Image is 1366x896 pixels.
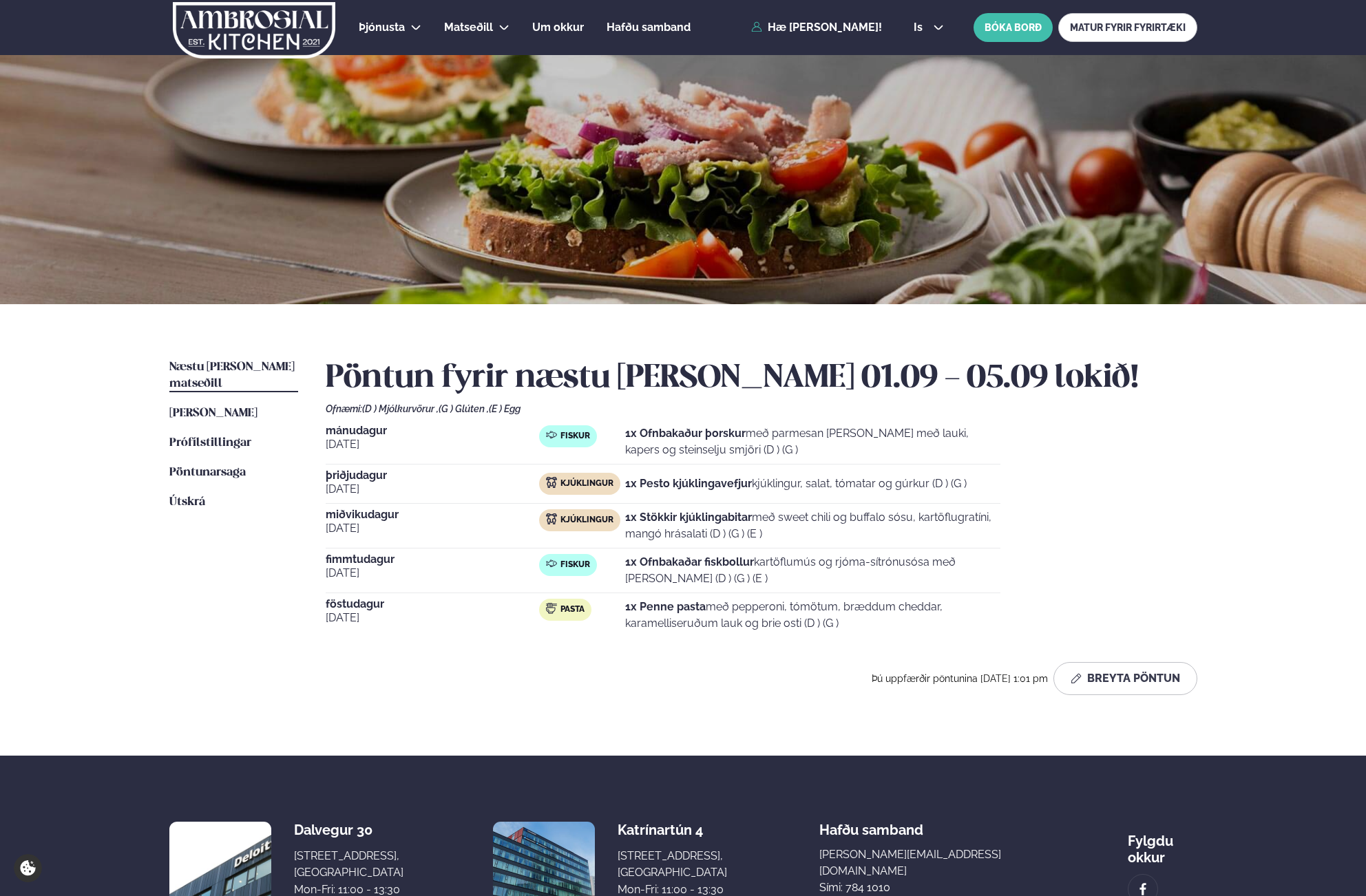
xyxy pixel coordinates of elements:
[359,19,405,36] a: Þjónusta
[625,554,1000,587] p: kartöflumús og rjóma-sítrónusósa með [PERSON_NAME] (D ) (G ) (E )
[625,427,746,440] strong: 1x Ofnbakaður þorskur
[294,822,403,838] div: Dalvegur 30
[169,407,258,419] span: [PERSON_NAME]
[819,846,1036,879] a: [PERSON_NAME][EMAIL_ADDRESS][DOMAIN_NAME]
[172,2,337,58] img: logo
[169,437,251,449] span: Prófílstillingar
[326,470,539,481] span: þriðjudagur
[326,565,539,582] span: [DATE]
[359,21,405,34] span: Þjónusta
[560,431,590,442] span: Fiskur
[560,515,613,526] span: Kjúklingur
[625,476,967,492] p: kjúklingur, salat, tómatar og gúrkur (D ) (G )
[489,403,521,414] span: (E ) Egg
[546,558,557,569] img: fish.svg
[326,403,1197,414] div: Ofnæmi:
[546,513,557,524] img: chicken.svg
[326,359,1197,398] h2: Pöntun fyrir næstu [PERSON_NAME] 01.09 - 05.09 lokið!
[1058,13,1197,42] a: MATUR FYRIR FYRIRTÆKI
[532,21,584,34] span: Um okkur
[169,465,246,481] a: Pöntunarsaga
[169,467,246,478] span: Pöntunarsaga
[326,436,539,453] span: [DATE]
[444,21,493,34] span: Matseðill
[326,425,539,436] span: mánudagur
[618,822,727,838] div: Katrínartún 4
[625,509,1000,542] p: með sweet chili og buffalo sósu, kartöflugratíni, mangó hrásalati (D ) (G ) (E )
[546,477,557,488] img: chicken.svg
[1053,662,1197,695] button: Breyta Pöntun
[625,425,1000,458] p: með parmesan [PERSON_NAME] með lauki, kapers og steinselju smjöri (D ) (G )
[625,511,752,524] strong: 1x Stökkir kjúklingabitar
[362,403,439,414] span: (D ) Mjólkurvörur ,
[903,22,954,33] button: is
[625,555,754,568] strong: 1x Ofnbakaðar fiskbollur
[326,520,539,537] span: [DATE]
[974,13,1053,42] button: BÓKA BORÐ
[169,435,251,451] a: Prófílstillingar
[625,600,706,613] strong: 1x Penne pasta
[169,361,295,390] span: Næstu [PERSON_NAME] matseðill
[560,559,590,570] span: Fiskur
[625,599,1000,632] p: með pepperoni, tómötum, bræddum cheddar, karamelliseruðum lauk og brie osti (D ) (G )
[444,19,493,36] a: Matseðill
[819,811,923,838] span: Hafðu samband
[169,496,205,508] span: Útskrá
[751,21,882,34] a: Hæ [PERSON_NAME]!
[872,673,1048,684] span: Þú uppfærðir pöntunina [DATE] 1:01 pm
[546,429,557,440] img: fish.svg
[439,403,489,414] span: (G ) Glúten ,
[819,879,1036,896] p: Sími: 784 1010
[326,610,539,626] span: [DATE]
[169,359,298,392] a: Næstu [PERSON_NAME] matseðill
[326,599,539,610] span: föstudagur
[607,21,691,34] span: Hafðu samband
[169,494,205,511] a: Útskrá
[560,478,613,489] span: Kjúklingur
[914,22,927,33] span: is
[169,405,258,422] a: [PERSON_NAME]
[1128,822,1197,866] div: Fylgdu okkur
[326,509,539,520] span: miðvikudagur
[618,848,727,881] div: [STREET_ADDRESS], [GEOGRAPHIC_DATA]
[294,848,403,881] div: [STREET_ADDRESS], [GEOGRAPHIC_DATA]
[560,604,585,615] span: Pasta
[326,481,539,498] span: [DATE]
[625,477,752,490] strong: 1x Pesto kjúklingavefjur
[326,554,539,565] span: fimmtudagur
[546,603,557,614] img: pasta.svg
[532,19,584,36] a: Um okkur
[14,854,42,882] a: Cookie settings
[607,19,691,36] a: Hafðu samband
